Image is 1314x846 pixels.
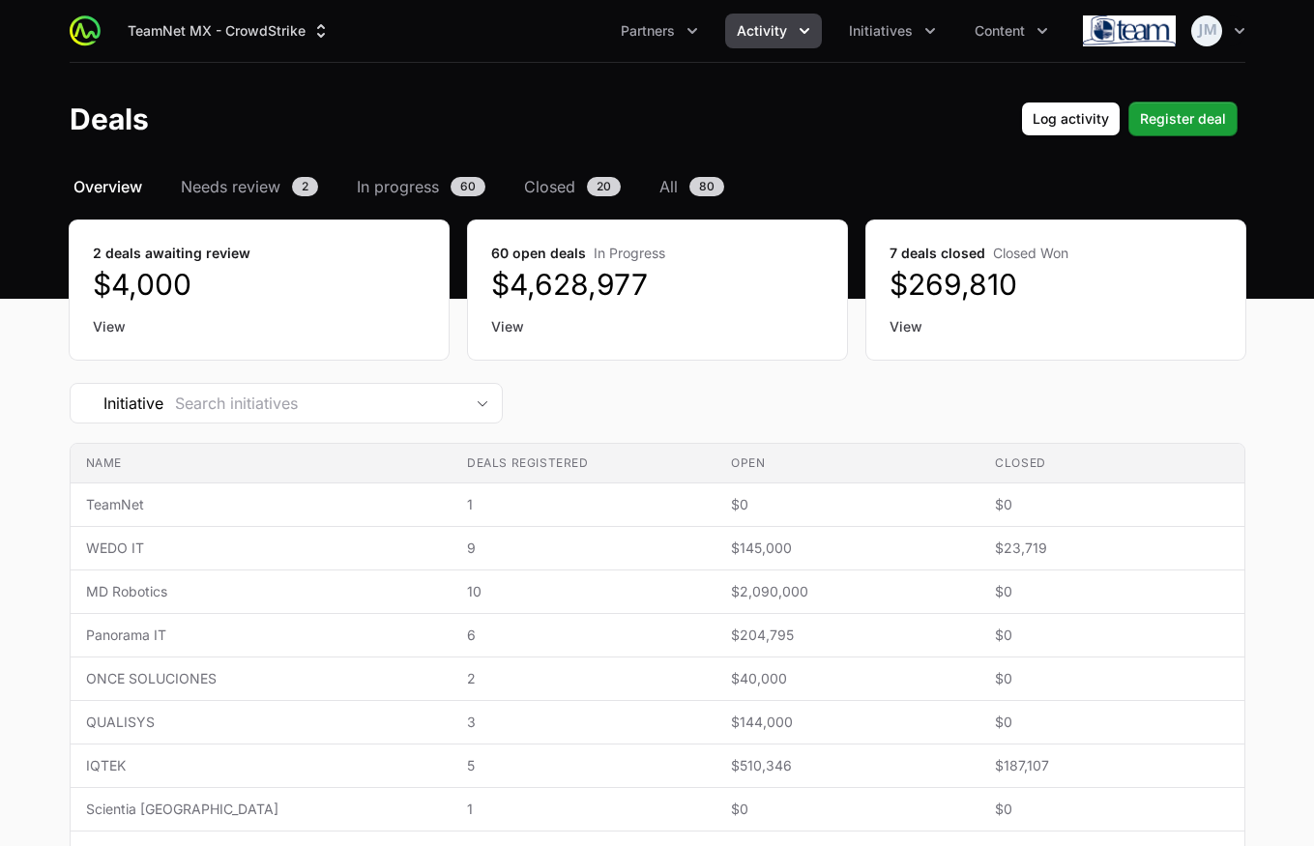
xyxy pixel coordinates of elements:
span: Content [975,21,1025,41]
th: Deals registered [452,444,715,483]
div: Open [463,384,502,423]
span: $0 [995,495,1228,514]
span: 1 [467,800,700,819]
button: TeamNet MX - CrowdStrike [116,14,342,48]
dd: $4,628,977 [491,267,824,302]
span: Closed [524,175,575,198]
a: View [93,317,425,336]
span: In Progress [594,245,665,261]
span: 9 [467,539,700,558]
span: 3 [467,713,700,732]
span: Scientia [GEOGRAPHIC_DATA] [86,800,436,819]
span: Panorama IT [86,626,436,645]
h1: Deals [70,102,149,136]
button: Initiatives [837,14,948,48]
span: Log activity [1033,107,1109,131]
span: 80 [689,177,724,196]
span: Closed Won [993,245,1068,261]
span: $0 [995,626,1228,645]
span: Activity [737,21,787,41]
th: Open [715,444,979,483]
span: 20 [587,177,621,196]
div: Supplier switch menu [116,14,342,48]
div: Activity menu [725,14,822,48]
a: In progress60 [353,175,489,198]
span: $204,795 [731,626,964,645]
span: MD Robotics [86,582,436,601]
span: Needs review [181,175,280,198]
a: View [491,317,824,336]
span: In progress [357,175,439,198]
dd: $269,810 [890,267,1222,302]
span: QUALISYS [86,713,436,732]
a: All80 [656,175,728,198]
th: Closed [979,444,1243,483]
span: WEDO IT [86,539,436,558]
span: $0 [731,800,964,819]
div: Main navigation [101,14,1060,48]
span: Initiative [71,392,163,415]
span: $0 [995,800,1228,819]
img: TeamNet MX [1083,12,1176,50]
div: Content menu [963,14,1060,48]
button: Activity [725,14,822,48]
span: TeamNet [86,495,436,514]
span: Register deal [1140,107,1226,131]
button: Log activity [1021,102,1121,136]
span: $187,107 [995,756,1228,775]
a: Closed20 [520,175,625,198]
span: Partners [621,21,675,41]
th: Name [71,444,452,483]
span: 60 [451,177,485,196]
span: $510,346 [731,756,964,775]
span: $40,000 [731,669,964,688]
span: $2,090,000 [731,582,964,601]
a: Overview [70,175,146,198]
a: View [890,317,1222,336]
span: $0 [995,713,1228,732]
dt: 60 open deals [491,244,824,263]
span: $0 [995,582,1228,601]
span: $145,000 [731,539,964,558]
span: IQTEK [86,756,436,775]
span: 2 [292,177,318,196]
div: Primary actions [1021,102,1238,136]
span: Overview [73,175,142,198]
span: ONCE SOLUCIONES [86,669,436,688]
a: Needs review2 [177,175,322,198]
span: 10 [467,582,700,601]
input: Search initiatives [163,384,463,423]
nav: Deals navigation [70,175,1245,198]
span: Initiatives [849,21,913,41]
dt: 2 deals awaiting review [93,244,425,263]
dt: 7 deals closed [890,244,1222,263]
span: $0 [995,669,1228,688]
span: $23,719 [995,539,1228,558]
button: Partners [609,14,710,48]
dd: $4,000 [93,267,425,302]
img: Juan Manuel Zuleta [1191,15,1222,46]
img: ActivitySource [70,15,101,46]
button: Register deal [1128,102,1238,136]
span: All [659,175,678,198]
span: $0 [731,495,964,514]
span: 5 [467,756,700,775]
span: 1 [467,495,700,514]
button: Content [963,14,1060,48]
span: 2 [467,669,700,688]
span: $144,000 [731,713,964,732]
div: Partners menu [609,14,710,48]
div: Initiatives menu [837,14,948,48]
span: 6 [467,626,700,645]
